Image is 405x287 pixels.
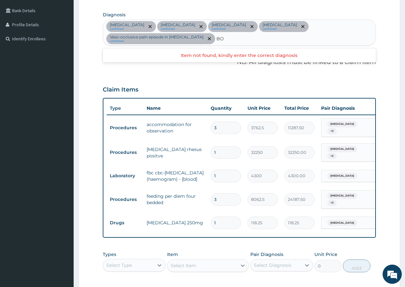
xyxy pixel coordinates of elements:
[103,12,126,18] label: Diagnosis
[167,251,178,258] label: Item
[107,170,143,182] td: Laboratory
[33,36,108,44] div: Chat with us now
[107,102,143,114] th: Type
[147,24,153,29] span: remove selection option
[249,24,255,29] span: remove selection option
[318,102,388,115] th: Pair Diagnosis
[244,102,281,115] th: Unit Price
[212,28,246,31] small: confirmed
[107,147,143,158] td: Procedures
[110,35,204,40] p: Vaso-occlusive pain episode in [MEDICAL_DATA]
[198,24,204,29] span: remove selection option
[263,22,297,28] p: [MEDICAL_DATA]
[37,81,88,145] span: We're online!
[107,122,143,134] td: Procedures
[212,22,246,28] p: [MEDICAL_DATA]
[207,36,212,42] span: remove selection option
[110,28,144,31] small: confirmed
[107,194,143,205] td: Procedures
[110,22,144,28] p: [MEDICAL_DATA]
[143,190,207,209] td: feeding per diem four bedded
[327,146,357,152] span: [MEDICAL_DATA]
[105,3,120,19] div: Minimize live chat window
[103,86,138,93] h3: Claim Items
[327,193,357,199] span: [MEDICAL_DATA]
[143,216,207,229] td: [MEDICAL_DATA] 250mg
[263,28,297,31] small: confirmed
[161,28,195,31] small: confirmed
[327,121,357,127] span: [MEDICAL_DATA]
[300,24,306,29] span: remove selection option
[314,251,337,258] label: Unit Price
[207,102,244,115] th: Quantity
[327,128,337,134] span: + 2
[254,262,291,268] div: Select Diagnosis
[161,22,195,28] p: [MEDICAL_DATA]
[103,252,116,257] label: Types
[327,153,337,159] span: + 2
[3,175,122,197] textarea: Type your message and hit 'Enter'
[106,262,132,268] div: Select Type
[12,32,26,48] img: d_794563401_company_1708531726252_794563401
[107,217,143,229] td: Drugs
[143,118,207,137] td: accommodation for observation
[143,143,207,162] td: [MEDICAL_DATA] rhesus positve
[110,40,204,43] small: confirmed
[103,50,376,61] div: Item not found, kindly enter the correct diagnosis
[327,200,337,206] span: + 2
[143,166,207,186] td: fbc cbc-[MEDICAL_DATA] (haemogram) - [blood]
[250,251,283,258] label: Pair Diagnosis
[281,102,318,115] th: Total Price
[327,220,357,226] span: [MEDICAL_DATA]
[327,173,357,179] span: [MEDICAL_DATA]
[143,102,207,115] th: Name
[343,259,370,272] button: Add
